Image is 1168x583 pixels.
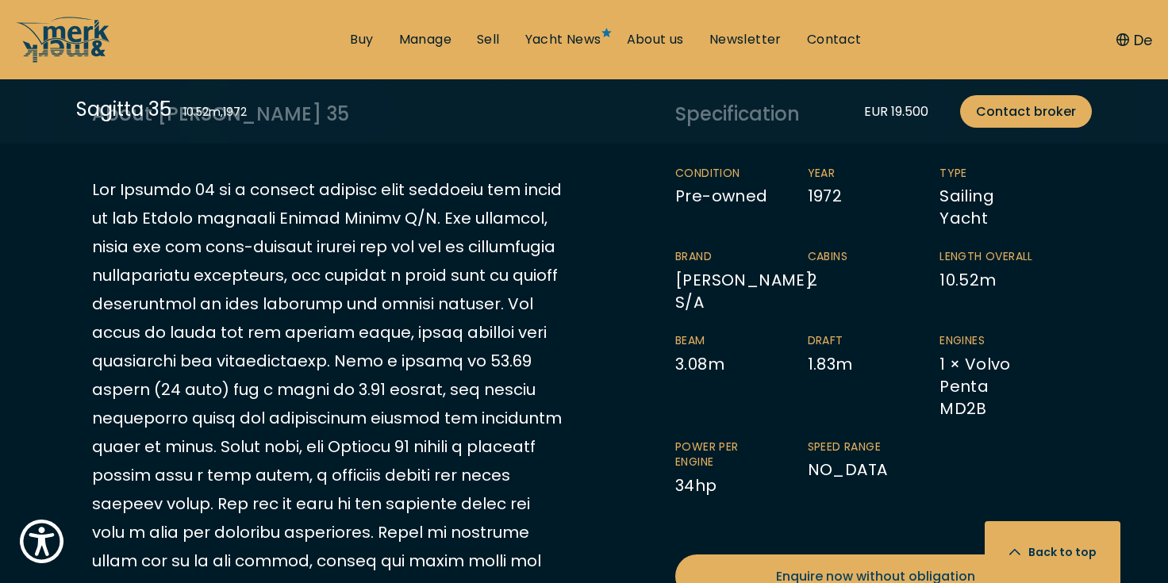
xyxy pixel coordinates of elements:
a: / [16,50,111,68]
span: Contact broker [976,102,1076,121]
div: 10.52 m , 1972 [183,104,247,121]
button: Back to top [985,521,1120,583]
a: Contact [807,31,862,48]
span: Power per engine [675,439,776,470]
li: 3.08 m [675,333,808,420]
a: Yacht News [525,31,601,48]
li: 10.52 m [939,249,1072,313]
span: Length overall [939,249,1040,265]
li: 1972 [808,166,940,230]
div: EUR 19.500 [864,102,928,121]
li: [PERSON_NAME] S/A [675,249,808,313]
li: NO_DATA [808,439,940,497]
a: Manage [399,31,451,48]
button: Show Accessibility Preferences [16,516,67,567]
span: Beam [675,333,776,349]
span: Speed range [808,439,909,455]
span: Cabins [808,249,909,265]
span: Year [808,166,909,182]
span: Condition [675,166,776,182]
span: Draft [808,333,909,349]
a: Newsletter [709,31,782,48]
a: About us [627,31,684,48]
a: Contact broker [960,95,1092,128]
div: Sagitta 35 [76,95,171,123]
span: Type [939,166,1040,182]
span: Engines [939,333,1040,349]
li: 1 × Volvo Penta MD2B [939,333,1072,420]
li: Pre-owned [675,166,808,230]
li: 2 [808,249,940,313]
li: 34 hp [675,439,808,497]
a: Buy [350,31,373,48]
span: Brand [675,249,776,265]
li: Sailing Yacht [939,166,1072,230]
a: Sell [477,31,500,48]
button: De [1116,29,1152,51]
li: 1.83 m [808,333,940,420]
